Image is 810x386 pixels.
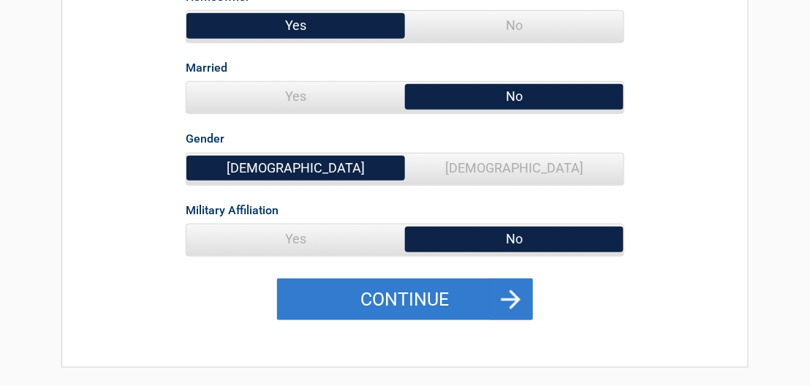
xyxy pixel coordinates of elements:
[186,58,227,77] label: Married
[186,82,405,111] span: Yes
[186,129,224,148] label: Gender
[186,11,405,40] span: Yes
[186,200,279,220] label: Military Affiliation
[186,224,405,254] span: Yes
[405,154,624,183] span: [DEMOGRAPHIC_DATA]
[186,154,405,183] span: [DEMOGRAPHIC_DATA]
[277,279,533,321] button: Continue
[405,82,624,111] span: No
[405,224,624,254] span: No
[405,11,624,40] span: No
